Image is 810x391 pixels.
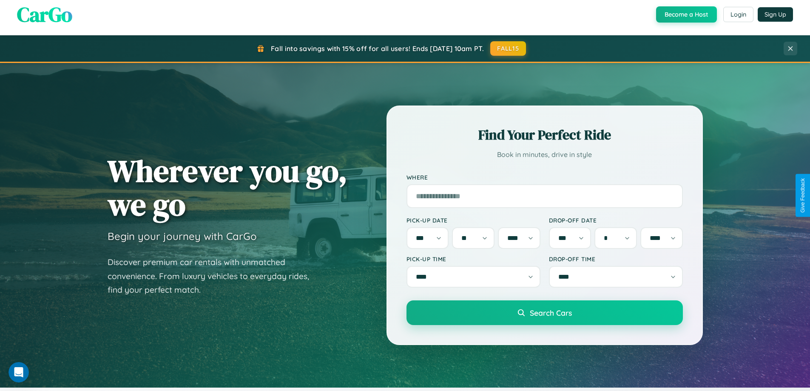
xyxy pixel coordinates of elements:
span: CarGo [17,0,72,29]
h2: Find Your Perfect Ride [406,126,683,144]
label: Pick-up Date [406,217,540,224]
iframe: Intercom live chat [9,362,29,382]
button: Search Cars [406,300,683,325]
h1: Wherever you go, we go [108,154,347,221]
div: Give Feedback [800,178,806,213]
label: Drop-off Date [549,217,683,224]
span: Search Cars [530,308,572,317]
p: Book in minutes, drive in style [406,148,683,161]
label: Where [406,174,683,181]
label: Pick-up Time [406,255,540,263]
button: Become a Host [656,6,717,23]
label: Drop-off Time [549,255,683,263]
p: Discover premium car rentals with unmatched convenience. From luxury vehicles to everyday rides, ... [108,255,320,297]
span: Fall into savings with 15% off for all users! Ends [DATE] 10am PT. [271,44,484,53]
h3: Begin your journey with CarGo [108,230,257,243]
button: FALL15 [490,41,526,56]
button: Sign Up [758,7,793,22]
button: Login [723,7,753,22]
